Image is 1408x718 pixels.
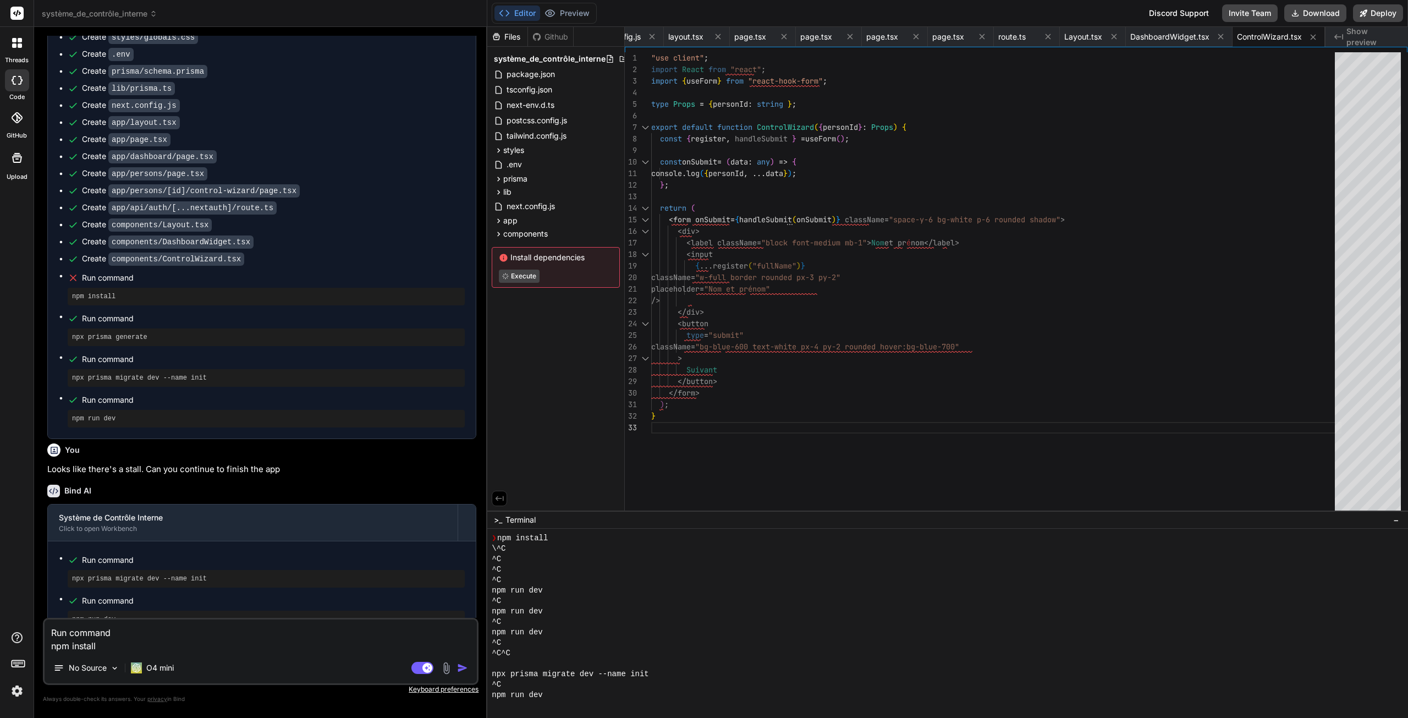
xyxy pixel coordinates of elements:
span: React [682,64,704,74]
code: .env [108,48,134,61]
div: 23 [625,306,637,318]
span: Run command [82,272,465,283]
span: . [682,168,686,178]
span: data [730,157,748,167]
div: Create [82,31,198,43]
span: npm run dev [492,690,542,700]
span: ) [832,215,836,224]
span: privacy [147,695,167,702]
span: from [726,76,744,86]
span: lib [503,187,512,198]
div: 6 [625,110,637,122]
code: components/Layout.tsx [108,218,212,232]
span: input [691,249,713,259]
div: Create [82,65,207,77]
span: } [717,76,722,86]
span: } [788,99,792,109]
span: type [651,99,669,109]
span: > [867,238,871,248]
span: "bg-blue-600 text-white px-4 py-2 rounded hover:bg [695,342,915,352]
span: return [660,203,686,213]
span: = [717,157,722,167]
div: Click to collapse the range. [638,353,652,364]
span: ) [840,134,845,144]
p: Always double-check its answers. Your in Bind [43,694,479,704]
div: 25 [625,330,637,341]
p: Looks like there's a stall. Can you continue to finish the app [47,463,476,476]
span: /> [651,295,660,305]
span: ( [814,122,818,132]
span: ^C [492,564,501,575]
span: ; [823,76,827,86]
label: Upload [7,172,28,182]
span: ControlWizard [757,122,814,132]
span: package.json [505,68,556,81]
button: Invite Team [1222,4,1278,22]
span: handleSubmit [735,134,788,144]
div: 8 [625,133,637,145]
span: = [700,284,704,294]
div: Système de Contrôle Interne [59,512,447,523]
span: é [906,238,911,248]
span: nom [911,238,924,248]
span: = [801,134,805,144]
div: 22 [625,295,637,306]
span: data [766,168,783,178]
span: "use client" [651,53,704,63]
span: ) [893,122,898,132]
div: 20 [625,272,637,283]
h6: You [65,445,80,456]
code: app/dashboard/page.tsx [108,150,217,163]
span: next.config.js [505,200,556,213]
span: ^C [492,617,501,627]
div: Click to collapse the range. [638,202,652,214]
div: 33 [625,422,637,434]
span: < [678,226,682,236]
span: { [708,99,713,109]
span: Props [673,99,695,109]
div: 31 [625,399,637,410]
div: 15 [625,214,637,226]
span: Install dependencies [499,252,613,263]
span: { [686,134,691,144]
div: 18 [625,249,637,260]
span: : [748,99,752,109]
span: useForm [686,76,717,86]
div: Create [82,83,175,94]
span: npm run dev [492,606,542,617]
span: ( [748,261,752,271]
span: form [678,388,695,398]
p: O4 mini [146,662,174,673]
span: ( [726,157,730,167]
pre: npx prisma migrate dev --name init [72,374,460,382]
button: Preview [540,6,594,21]
span: } [783,168,788,178]
button: Execute [499,270,540,283]
span: \^C [492,544,505,554]
div: 32 [625,410,637,422]
span: ... [752,168,766,178]
span: < [669,215,673,224]
code: app/api/auth/[...nextauth]/route.ts [108,201,277,215]
span: button [686,376,713,386]
span: log [686,168,700,178]
span: npm run dev [492,627,542,638]
span: < [686,249,691,259]
div: Click to collapse the range. [638,318,652,330]
span: "react-hook-form" [748,76,823,86]
span: ^C [492,679,501,690]
textarea: Run command npm install [45,620,477,653]
span: } [660,180,664,190]
span: } [801,261,805,271]
div: 4 [625,87,637,98]
pre: npm run dev [72,615,460,624]
div: 19 [625,260,637,272]
span: > [713,376,717,386]
div: Create [82,236,254,248]
span: ) [660,399,664,409]
div: 21 [625,283,637,295]
span: export [651,122,678,132]
span: className [651,342,691,352]
span: DashboardWidget.tsx [1130,31,1209,42]
img: Pick Models [110,664,119,673]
